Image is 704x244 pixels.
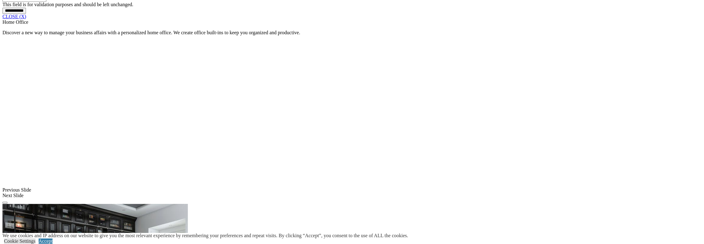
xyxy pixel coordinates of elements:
[2,193,702,198] div: Next Slide
[2,2,702,7] div: This field is for validation purposes and should be left unchanged.
[2,202,7,204] button: Click here to pause slide show
[39,238,53,244] a: Accept
[2,187,702,193] div: Previous Slide
[2,233,408,238] div: We use cookies and IP address on our website to give you the most relevant experience by remember...
[4,238,36,244] a: Cookie Settings
[2,30,702,35] p: Discover a new way to manage your business affairs with a personalized home office. We create off...
[2,19,28,25] span: Home Office
[2,14,26,19] a: CLOSE (X)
